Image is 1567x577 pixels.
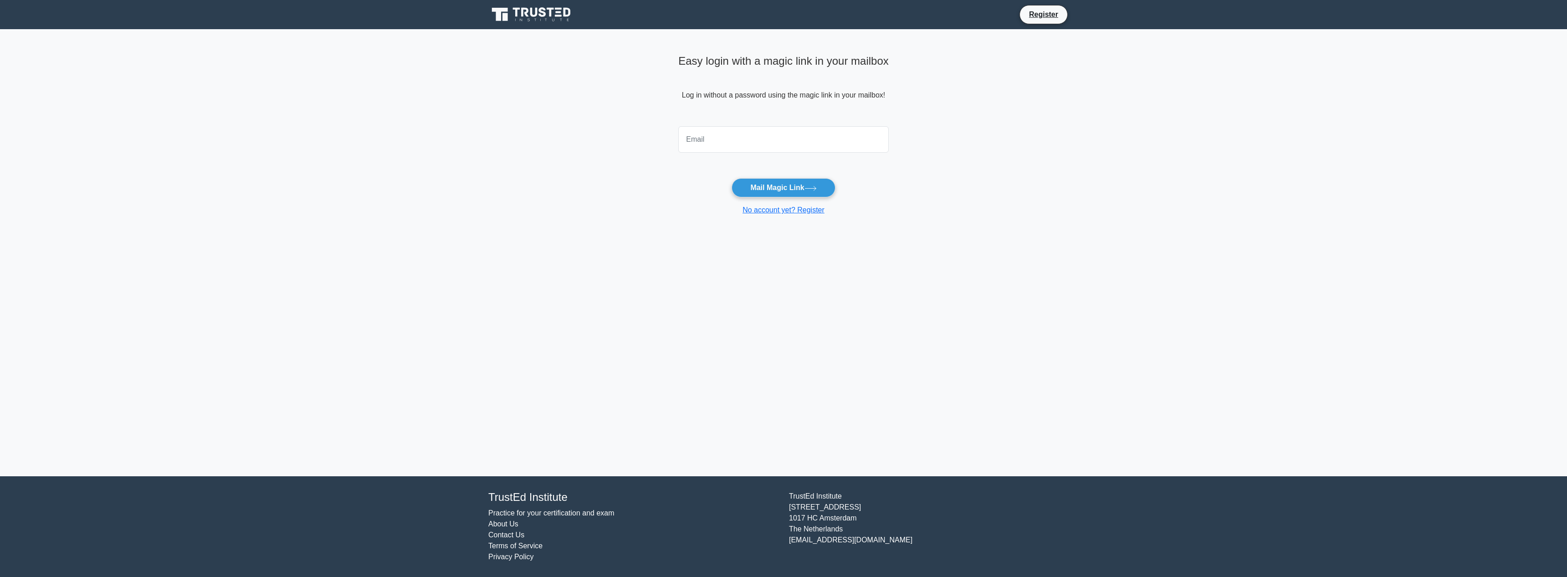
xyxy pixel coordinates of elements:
h4: Easy login with a magic link in your mailbox [678,55,889,68]
a: No account yet? Register [743,206,824,214]
a: Practice for your certification and exam [488,509,615,517]
input: Email [678,126,889,153]
a: Contact Us [488,531,524,539]
a: About Us [488,520,518,528]
a: Register [1024,9,1064,20]
div: Log in without a password using the magic link in your mailbox! [678,51,889,123]
div: TrustEd Institute [STREET_ADDRESS] 1017 HC Amsterdam The Netherlands [EMAIL_ADDRESS][DOMAIN_NAME] [783,491,1084,562]
a: Privacy Policy [488,553,534,561]
a: Terms of Service [488,542,543,550]
h4: TrustEd Institute [488,491,778,504]
button: Mail Magic Link [732,178,835,197]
